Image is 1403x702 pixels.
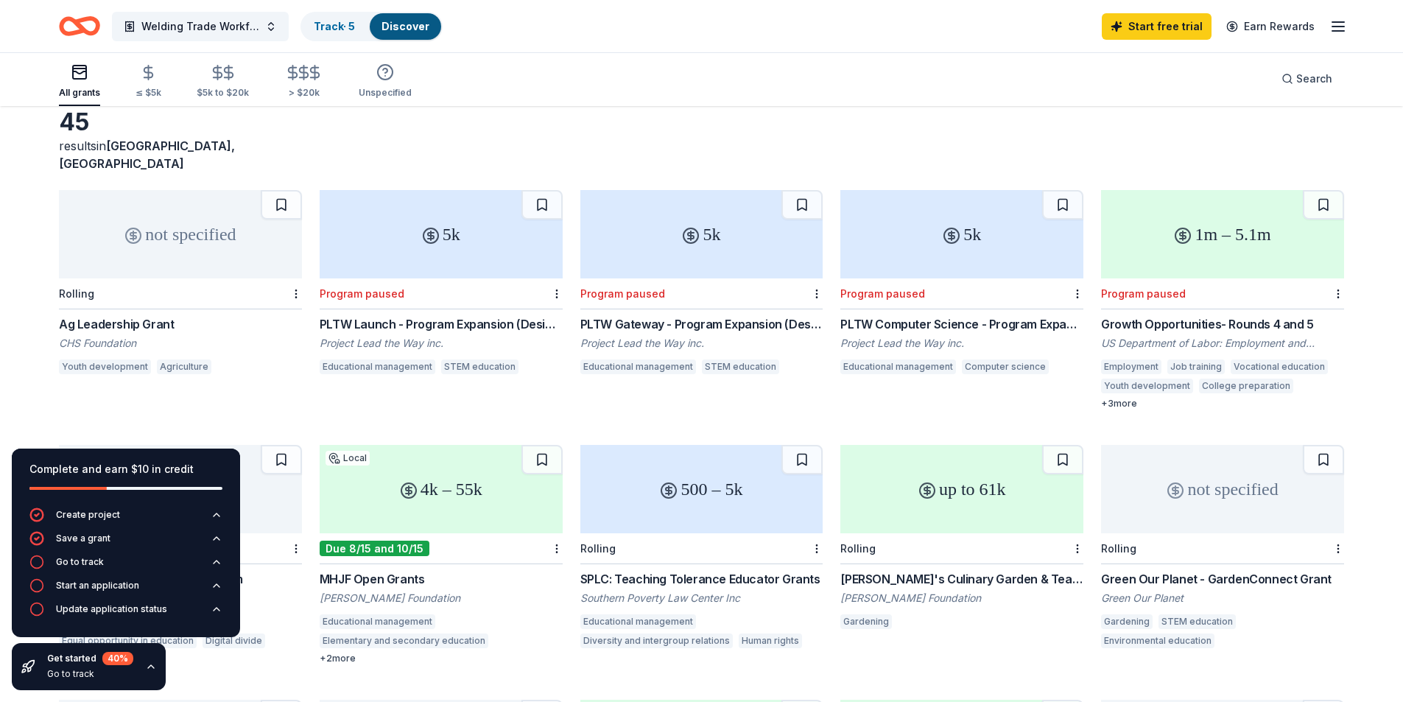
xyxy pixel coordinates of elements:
div: Rolling [1101,542,1136,555]
div: Save a grant [56,533,110,544]
a: not specifiedRollingAg Leadership GrantCHS FoundationYouth developmentAgriculture [59,190,302,379]
div: PLTW Launch - Program Expansion (Design Conveyer Systems) [320,315,563,333]
div: Gardening [840,614,892,629]
a: not specifiedRollingGreen Our Planet - GardenConnect GrantGreen Our PlanetGardeningSTEM education... [1101,445,1344,653]
a: 5kProgram pausedPLTW Gateway - Program Expansion (Design Conveyer Systems)Project Lead the Way in... [580,190,823,379]
div: STEM education [1158,614,1236,629]
button: ≤ $5k [136,58,161,106]
div: All grants [59,87,100,99]
div: Youth development [59,359,151,374]
div: up to 61k [840,445,1083,533]
div: 5k [840,190,1083,278]
div: Go to track [56,556,104,568]
button: Track· 5Discover [300,12,443,41]
span: Search [1296,70,1332,88]
div: PLTW Computer Science - Program Expansion (Design Conveyer Systems) [840,315,1083,333]
div: MHJF Open Grants [320,570,563,588]
div: 500 – 5k [580,445,823,533]
button: Go to track [29,555,222,578]
div: 40 % [102,652,133,665]
div: Human rights [739,633,802,648]
div: Educational management [320,614,435,629]
div: + 2 more [320,653,563,664]
div: Agriculture [157,359,211,374]
div: Diversity and intergroup relations [580,633,733,648]
div: Job training [1167,359,1225,374]
div: Educational management [840,359,956,374]
div: Educational management [580,614,696,629]
div: Green Our Planet - GardenConnect Grant [1101,570,1344,588]
button: Unspecified [359,57,412,106]
div: Environmental education [1101,633,1214,648]
button: Search [1270,64,1344,94]
div: Program paused [320,287,404,300]
div: not specified [59,190,302,278]
div: Southern Poverty Law Center Inc [580,591,823,606]
button: $5k to $20k [197,58,249,106]
div: not specified [1101,445,1344,533]
div: Gardening [1101,614,1153,629]
button: All grants [59,57,100,106]
div: Project Lead the Way inc. [840,336,1083,351]
div: Due 8/15 and 10/15 [320,541,429,556]
div: Program paused [1101,287,1186,300]
div: 5k [580,190,823,278]
div: Educational management [320,359,435,374]
div: Program paused [840,287,925,300]
div: 45 [59,108,302,137]
a: Earn Rewards [1217,13,1323,40]
a: Start free trial [1102,13,1212,40]
a: up to 61kRolling[PERSON_NAME]'s Culinary Garden & Teaching Kitchen Grants[PERSON_NAME] Foundation... [840,445,1083,633]
div: STEM education [702,359,779,374]
button: Welding Trade Workforce Development Initiative with direct entry into the Local 44 [112,12,289,41]
span: in [59,138,235,171]
div: Computer science [962,359,1049,374]
div: Start an application [56,580,139,592]
a: 500 – 5kRollingSPLC: Teaching Tolerance Educator GrantsSouthern Poverty Law Center IncEducational... [580,445,823,653]
button: Update application status [29,602,222,625]
div: Employment [1101,359,1161,374]
div: > $20k [284,87,323,99]
div: STEM education [441,359,518,374]
div: PLTW Gateway - Program Expansion (Design Conveyer Systems) [580,315,823,333]
div: Youth development [1101,379,1193,393]
div: [PERSON_NAME] Foundation [840,591,1083,606]
a: 1m – 5.1mProgram pausedGrowth Opportunities- Rounds 4 and 5US Department of Labor: Employment and... [1101,190,1344,410]
div: 5k [320,190,563,278]
div: Go to track [47,668,133,680]
div: 1m – 5.1m [1101,190,1344,278]
div: Ag Leadership Grant [59,315,302,333]
div: [PERSON_NAME] Foundation [320,591,563,606]
div: Unspecified [359,87,412,99]
a: Discover [381,20,429,32]
a: Track· 5 [314,20,355,32]
div: Growth Opportunities- Rounds 4 and 5 [1101,315,1344,333]
div: results [59,137,302,172]
a: 4k – 55kLocalDue 8/15 and 10/15MHJF Open Grants[PERSON_NAME] FoundationEducational managementElem... [320,445,563,664]
div: $5k to $20k [197,87,249,99]
div: Create project [56,509,120,521]
div: Complete and earn $10 in credit [29,460,222,478]
span: [GEOGRAPHIC_DATA], [GEOGRAPHIC_DATA] [59,138,235,171]
div: Project Lead the Way inc. [320,336,563,351]
button: Save a grant [29,531,222,555]
button: Create project [29,508,222,531]
div: SPLC: Teaching Tolerance Educator Grants [580,570,823,588]
div: Program paused [580,287,665,300]
div: Rolling [840,542,876,555]
a: 5kProgram pausedPLTW Computer Science - Program Expansion (Design Conveyer Systems)Project Lead t... [840,190,1083,379]
div: Vocational education [1231,359,1328,374]
div: Local [326,451,370,466]
div: 4k – 55k [320,445,563,533]
div: Update application status [56,603,167,615]
div: Get started [47,652,133,665]
div: Rolling [580,542,616,555]
div: College preparation [1199,379,1293,393]
div: [PERSON_NAME]'s Culinary Garden & Teaching Kitchen Grants [840,570,1083,588]
div: ≤ $5k [136,87,161,99]
a: 5kProgram pausedPLTW Launch - Program Expansion (Design Conveyer Systems)Project Lead the Way inc... [320,190,563,379]
button: > $20k [284,58,323,106]
div: + 3 more [1101,398,1344,410]
span: Welding Trade Workforce Development Initiative with direct entry into the Local 44 [141,18,259,35]
button: Start an application [29,578,222,602]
